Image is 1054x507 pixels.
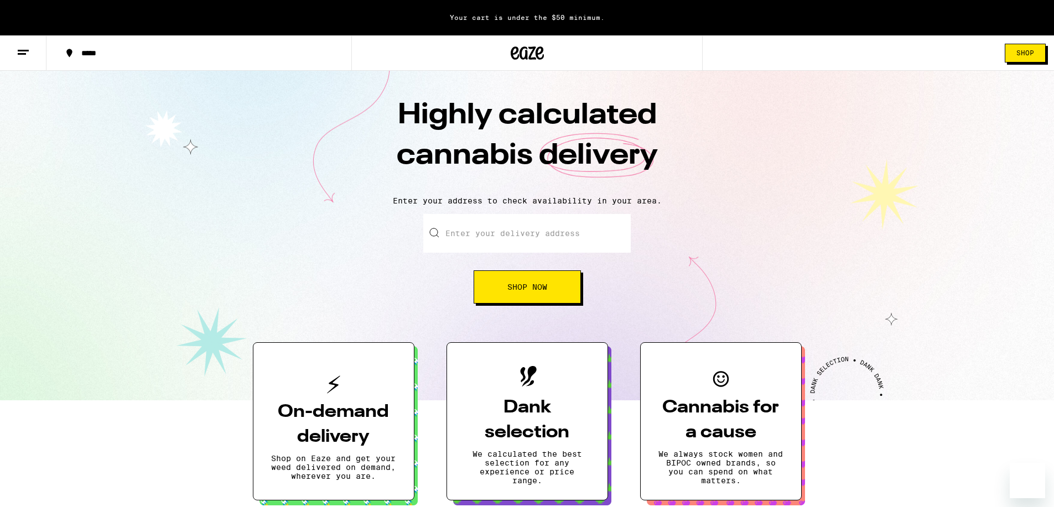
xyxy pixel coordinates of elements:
h3: Dank selection [465,395,590,445]
iframe: Button to launch messaging window [1010,463,1045,498]
h1: Highly calculated cannabis delivery [334,96,721,187]
a: Shop [996,44,1054,62]
button: On-demand deliveryShop on Eaze and get your weed delivered on demand, wherever you are. [253,342,414,500]
p: We calculated the best selection for any experience or price range. [465,449,590,485]
button: Dank selectionWe calculated the best selection for any experience or price range. [446,342,608,500]
span: Shop [1016,50,1034,56]
p: Shop on Eaze and get your weed delivered on demand, wherever you are. [271,454,396,480]
span: Shop Now [507,283,547,291]
p: Enter your address to check availability in your area. [11,196,1043,205]
p: We always stock women and BIPOC owned brands, so you can spend on what matters. [658,449,783,485]
input: Enter your delivery address [423,214,631,253]
button: Shop Now [474,270,581,304]
button: Shop [1005,44,1046,62]
h3: Cannabis for a cause [658,395,783,445]
button: Cannabis for a causeWe always stock women and BIPOC owned brands, so you can spend on what matters. [640,342,802,500]
h3: On-demand delivery [271,400,396,449]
